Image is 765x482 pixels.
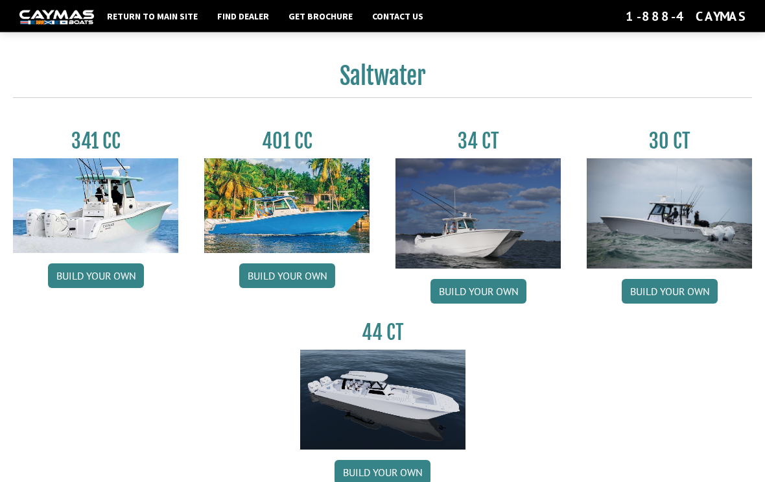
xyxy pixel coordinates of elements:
[100,8,204,25] a: Return to main site
[300,350,465,451] img: 44ct_background.png
[211,8,276,25] a: Find Dealer
[430,280,526,304] a: Build your own
[626,8,746,25] div: 1-888-4CAYMAS
[48,264,144,289] a: Build your own
[19,10,94,24] img: white-logo-c9c8dbefe5ff5ceceb0f0178aa75bf4bb51f6bca0971e226c86eb53dfe498488.png
[300,321,465,345] h3: 44 CT
[282,8,359,25] a: Get Brochure
[622,280,718,304] a: Build your own
[13,62,752,99] h2: Saltwater
[13,159,178,254] img: 341CC-thumbjpg.jpg
[587,159,752,269] img: 30_CT_photo_shoot_for_caymas_connect.jpg
[204,159,370,254] img: 401CC_thumb.pg.jpg
[13,130,178,154] h3: 341 CC
[366,8,430,25] a: Contact Us
[395,130,561,154] h3: 34 CT
[239,264,335,289] a: Build your own
[587,130,752,154] h3: 30 CT
[395,159,561,269] img: Caymas_34_CT_pic_1.jpg
[204,130,370,154] h3: 401 CC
